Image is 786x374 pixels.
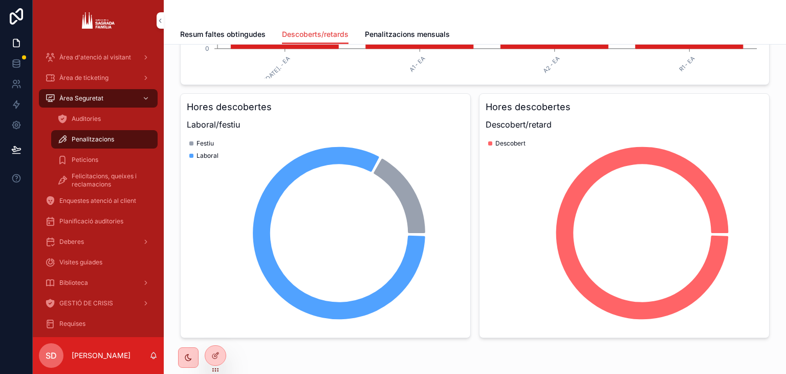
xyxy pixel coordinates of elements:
[187,118,464,131] span: Laboral/festiu
[187,135,464,331] div: chart
[39,48,158,67] a: Àrea d'atenció al visitant
[33,41,164,337] div: scrollable content
[39,89,158,108] a: Àrea Seguretat
[541,54,561,74] text: A2 - EA
[59,279,88,287] span: Biblioteca
[59,238,84,246] span: Deberes
[72,350,130,361] p: [PERSON_NAME]
[51,130,158,149] a: Penalitzacions
[196,152,219,160] span: Laboral
[59,258,102,266] span: Visites guiades
[39,233,158,251] a: Deberes
[180,25,266,46] a: Resum faltes obtingudes
[408,54,427,73] text: A1 - EA
[39,274,158,292] a: Biblioteca
[263,54,292,84] text: [DATE]. - EA
[486,135,763,331] div: chart
[51,171,158,190] a: Felicitacions, queixes i reclamacions
[51,110,158,128] a: Auditories
[39,212,158,231] a: Planificació auditories
[39,253,158,272] a: Visites guiades
[72,135,114,143] span: Penalitzacions
[365,29,450,39] span: Penalitzacions mensuals
[495,139,526,148] span: Descobert
[59,217,123,225] span: Planificació auditories
[59,74,108,82] span: Àrea de ticketing
[39,294,158,313] a: GESTIÓ DE CRISIS
[39,315,158,333] a: Requises
[59,299,113,307] span: GESTIÓ DE CRISIS
[59,53,131,61] span: Àrea d'atenció al visitant
[59,320,85,328] span: Requises
[187,100,464,114] h3: Hores descobertes
[282,25,348,45] a: Descoberts/retards
[59,94,103,102] span: Àrea Seguretat
[51,151,158,169] a: Peticions
[72,172,147,189] span: Felicitacions, queixes i reclamacions
[180,29,266,39] span: Resum faltes obtingudes
[72,156,98,164] span: Peticions
[196,139,214,148] span: Festiu
[39,192,158,210] a: Enquestes atenció al client
[82,12,114,29] img: App logo
[39,69,158,87] a: Àrea de ticketing
[486,100,763,114] h3: Hores descobertes
[72,115,101,123] span: Auditories
[486,118,763,131] span: Descobert/retard
[282,29,348,39] span: Descoberts/retards
[678,54,696,73] text: R1 - EA
[46,349,57,362] span: SD
[59,197,136,205] span: Enquestes atenció al client
[205,45,209,52] tspan: 0
[365,25,450,46] a: Penalitzacions mensuals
